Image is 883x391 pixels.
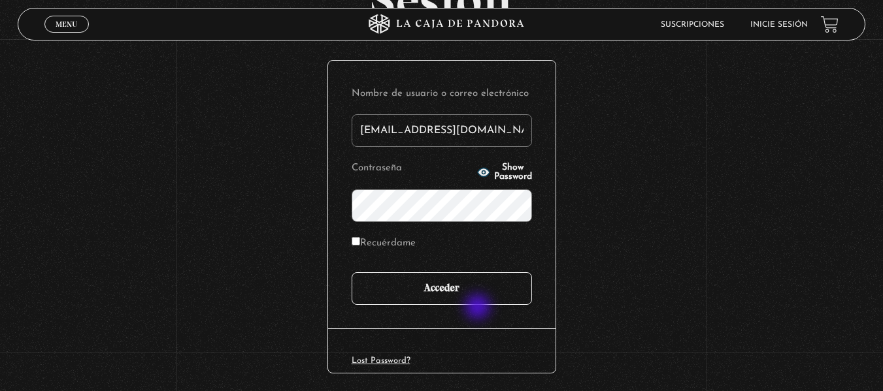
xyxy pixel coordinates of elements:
label: Recuérdame [352,234,416,254]
span: Show Password [494,163,532,181]
span: Menu [56,20,77,28]
button: Show Password [477,163,532,181]
label: Contraseña [352,159,473,179]
span: Cerrar [51,31,82,40]
a: Suscripciones [661,21,724,29]
a: Lost Password? [352,356,410,365]
a: View your shopping cart [821,15,839,33]
input: Recuérdame [352,237,360,245]
label: Nombre de usuario o correo electrónico [352,84,532,104]
a: Inicie sesión [750,21,808,29]
input: Acceder [352,272,532,305]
